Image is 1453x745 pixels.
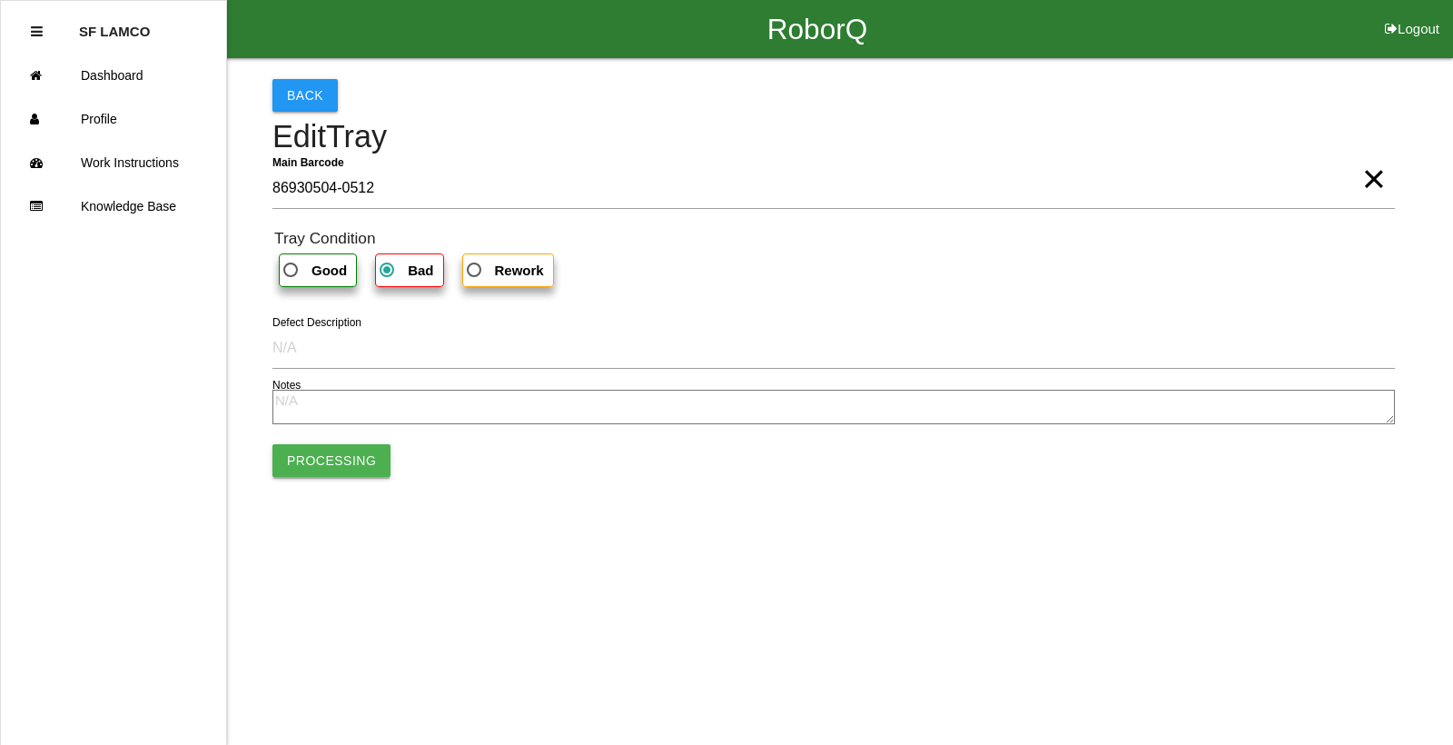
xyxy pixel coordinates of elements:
a: Dashboard [1,54,226,97]
p: SF LAMCO [79,10,150,39]
b: Rework [495,263,544,278]
a: Profile [1,97,226,141]
h4: Edit Tray [272,120,1395,154]
div: Close [31,10,43,54]
b: Main Barcode [272,156,344,169]
h6: Tray Condition [274,230,1395,247]
button: Processing [272,444,390,477]
input: Required [272,167,1395,209]
b: Good [311,263,347,278]
a: Knowledge Base [1,184,226,228]
label: Notes [272,377,301,393]
input: N/A [272,327,1395,369]
a: Work Instructions [1,141,226,184]
button: Back [272,79,338,112]
span: Clear Input [1362,143,1386,179]
label: Defect Description [272,314,361,331]
b: Bad [408,263,433,278]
